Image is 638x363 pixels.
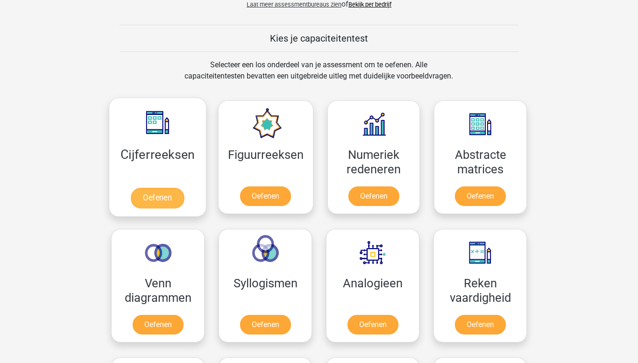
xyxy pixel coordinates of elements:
[176,59,462,93] div: Selecteer een los onderdeel van je assessment om te oefenen. Alle capaciteitentesten bevatten een...
[455,315,506,335] a: Oefenen
[131,188,184,208] a: Oefenen
[348,1,391,8] a: Bekijk per bedrijf
[240,315,291,335] a: Oefenen
[133,315,184,335] a: Oefenen
[347,315,398,335] a: Oefenen
[240,186,291,206] a: Oefenen
[120,33,518,44] h5: Kies je capaciteitentest
[348,186,399,206] a: Oefenen
[247,1,341,8] span: Laat meer assessmentbureaus zien
[455,186,506,206] a: Oefenen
